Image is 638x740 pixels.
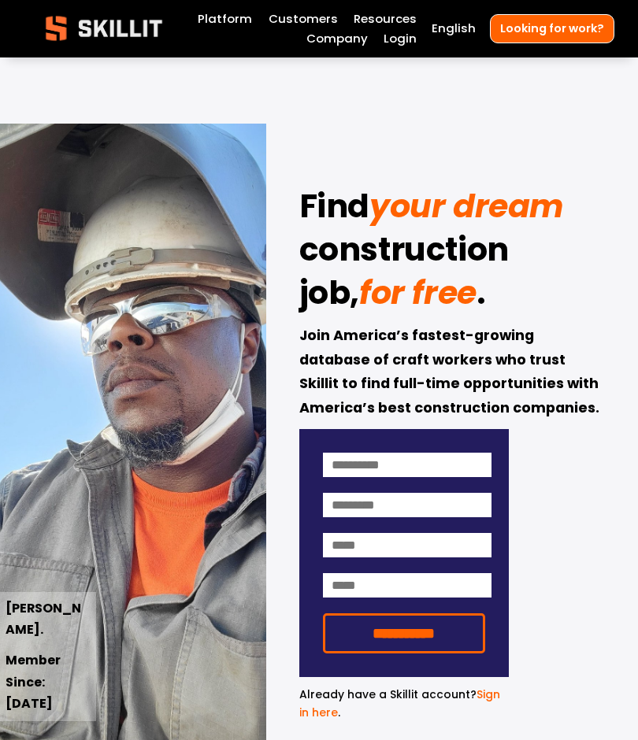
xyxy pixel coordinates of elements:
[432,20,476,37] span: English
[299,686,510,721] p: .
[359,270,477,315] em: for free
[490,14,614,43] a: Looking for work?
[32,5,176,52] img: Skillit
[477,268,486,324] strong: .
[198,9,252,28] a: Platform
[299,686,500,720] a: Sign in here
[299,224,516,324] strong: construction job,
[299,686,477,702] span: Already have a Skillit account?
[306,28,368,48] a: Company
[354,10,417,28] span: Resources
[299,181,369,237] strong: Find
[369,183,564,228] em: your dream
[432,19,476,39] div: language picker
[6,598,81,642] strong: [PERSON_NAME].
[269,9,338,28] a: Customers
[299,324,602,421] strong: Join America’s fastest-growing database of craft workers who trust Skillit to find full-time oppo...
[384,28,417,48] a: Login
[354,9,417,28] a: folder dropdown
[6,650,63,716] strong: Member Since: [DATE]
